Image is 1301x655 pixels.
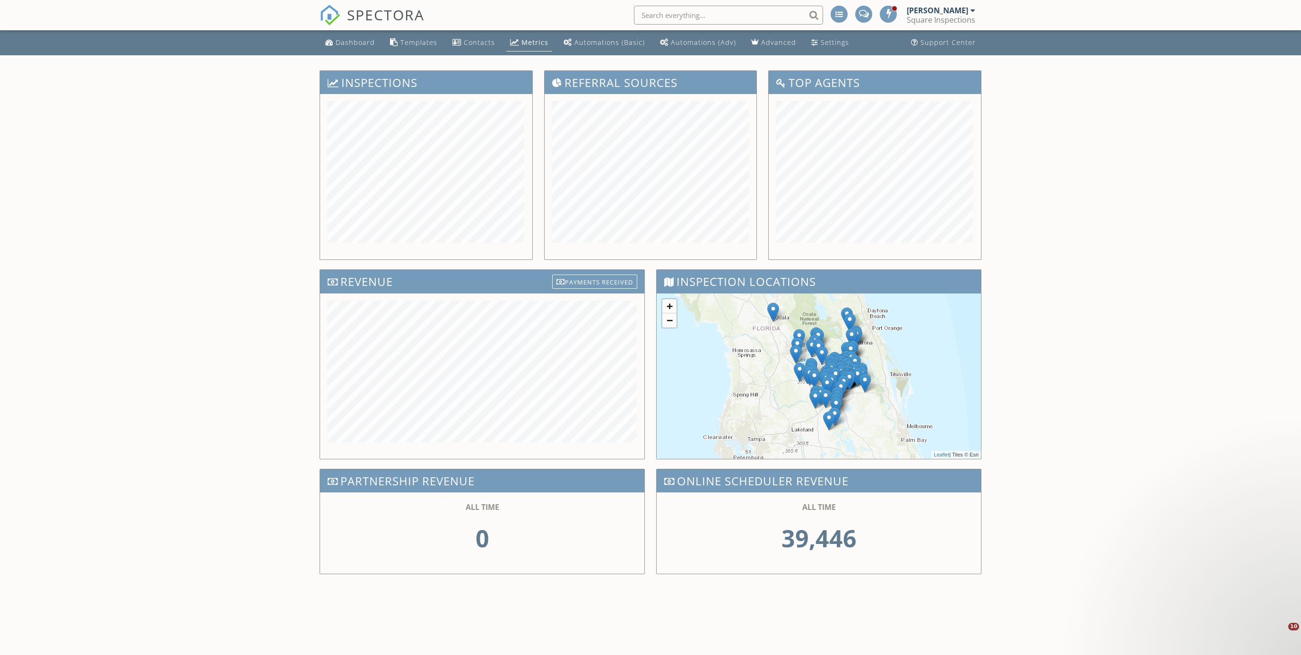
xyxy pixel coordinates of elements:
div: Square Inspections [907,15,975,25]
div: [PERSON_NAME] [907,6,968,15]
a: Zoom out [662,313,677,327]
div: Advanced [761,38,796,47]
div: Support Center [920,38,976,47]
div: Payments Received [552,275,637,289]
a: Zoom in [662,299,677,313]
div: Metrics [521,38,548,47]
h3: Revenue [320,270,644,293]
div: ALL TIME [339,502,625,512]
div: Settings [821,38,849,47]
h3: Inspection Locations [657,270,981,293]
div: Contacts [464,38,495,47]
iframe: Intercom live chat [1269,623,1292,646]
div: ALL TIME [676,502,962,512]
div: 0 [339,512,625,564]
img: The Best Home Inspection Software - Spectora [320,5,340,26]
a: Templates [386,34,441,52]
h3: Referral Sources [545,71,757,94]
a: Metrics [506,34,552,52]
a: Support Center [907,34,980,52]
h3: Inspections [320,71,532,94]
a: Leaflet [934,452,949,457]
div: Templates [400,38,437,47]
a: SPECTORA [320,13,425,33]
a: Settings [807,34,853,52]
div: Dashboard [336,38,375,47]
a: Advanced [747,34,800,52]
a: Automations (Basic) [560,34,649,52]
span: 10 [1288,623,1299,630]
a: Dashboard [321,34,379,52]
div: | Tiles © Esri [931,451,981,459]
div: Automations (Adv) [671,38,736,47]
div: 39,446 [676,512,962,564]
h3: Top Agents [769,71,981,94]
a: Automations (Advanced) [656,34,740,52]
input: Search everything... [634,6,823,25]
span: SPECTORA [347,5,425,25]
a: Payments Received [552,272,637,288]
h3: Online Scheduler Revenue [657,469,981,492]
div: Automations (Basic) [574,38,645,47]
h3: Partnership Revenue [320,469,644,492]
a: Contacts [449,34,499,52]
